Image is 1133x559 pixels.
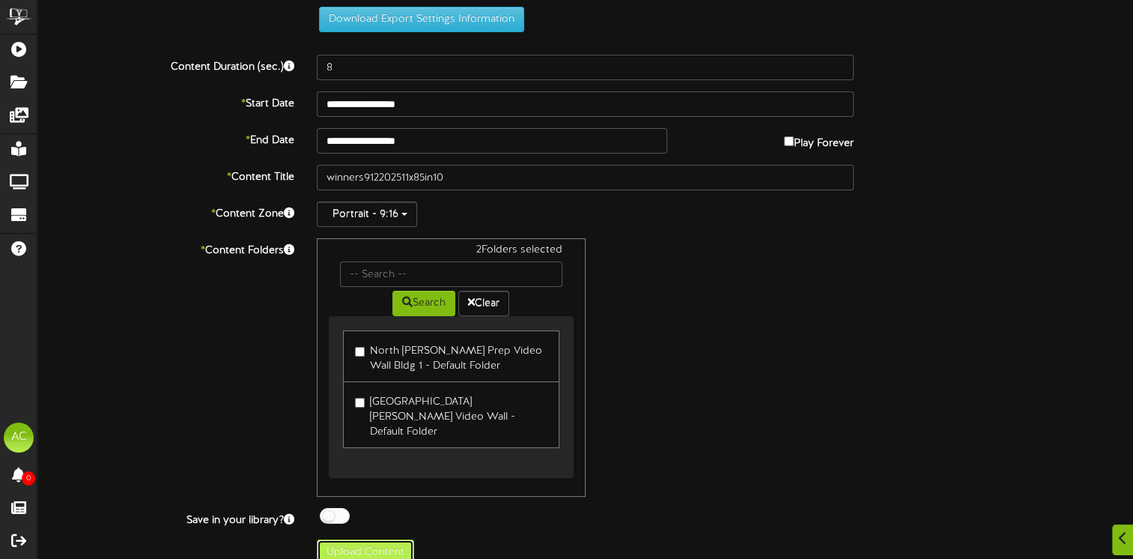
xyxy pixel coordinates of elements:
button: Portrait - 9:16 [317,202,417,227]
div: AC [4,423,34,453]
div: 2 Folders selected [329,243,573,262]
label: Content Zone [26,202,306,222]
label: Content Folders [26,238,306,259]
input: Title of this Content [317,165,854,190]
label: [GEOGRAPHIC_DATA][PERSON_NAME] Video Wall - Default Folder [355,390,547,440]
input: Play Forever [784,136,794,146]
label: Play Forever [784,128,854,151]
input: -- Search -- [340,262,562,287]
button: Search [392,291,455,316]
label: North [PERSON_NAME] Prep Video Wall Bldg 1 - Default Folder [355,339,547,374]
label: Save in your library? [26,508,306,528]
input: North [PERSON_NAME] Prep Video Wall Bldg 1 - Default Folder [355,347,365,357]
label: End Date [26,128,306,148]
a: Download Export Settings Information [312,14,524,25]
label: Start Date [26,91,306,112]
label: Content Duration (sec.) [26,55,306,75]
label: Content Title [26,165,306,185]
button: Clear [458,291,509,316]
span: 0 [22,471,35,486]
button: Download Export Settings Information [319,7,524,32]
input: [GEOGRAPHIC_DATA][PERSON_NAME] Video Wall - Default Folder [355,398,365,408]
